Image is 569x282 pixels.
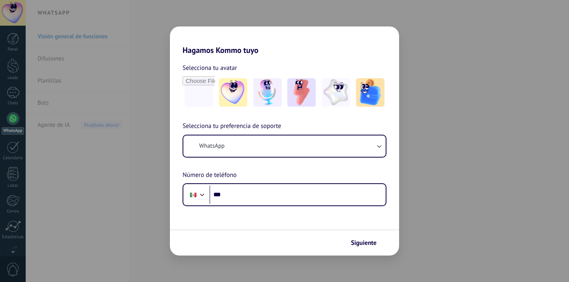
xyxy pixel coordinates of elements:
[199,142,224,150] span: WhatsApp
[322,78,350,107] img: -4.jpeg
[347,236,387,250] button: Siguiente
[287,78,316,107] img: -3.jpeg
[170,26,399,55] h2: Hagamos Kommo tuyo
[183,121,281,132] span: Selecciona tu preferencia de soporte
[356,78,384,107] img: -5.jpeg
[183,170,237,180] span: Número de teléfono
[253,78,282,107] img: -2.jpeg
[183,63,237,73] span: Selecciona tu avatar
[219,78,247,107] img: -1.jpeg
[183,135,386,157] button: WhatsApp
[186,186,201,203] div: Mexico: + 52
[351,240,377,246] span: Siguiente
